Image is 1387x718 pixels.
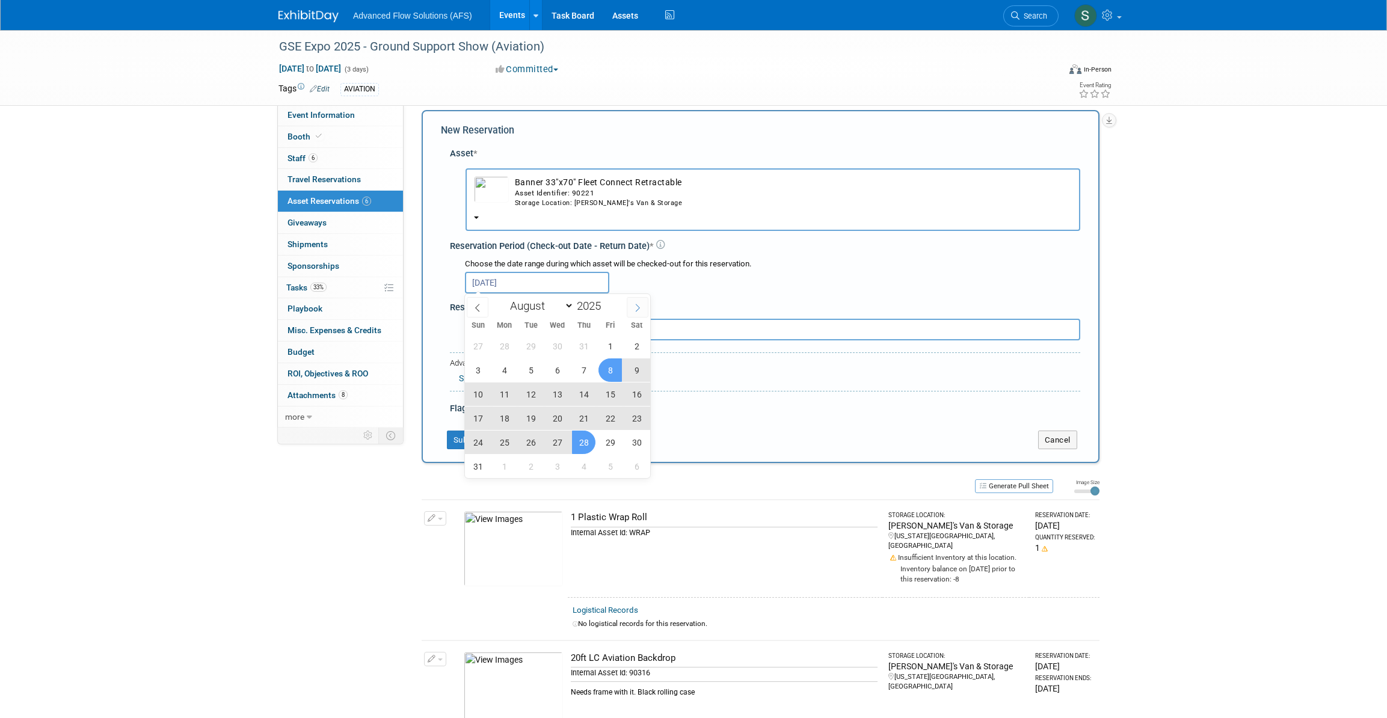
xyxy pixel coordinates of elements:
[278,363,403,384] a: ROI, Objectives & ROO
[573,619,1095,629] div: No logistical records for this reservation.
[1035,660,1095,672] div: [DATE]
[572,407,595,430] span: August 21, 2025
[278,148,403,169] a: Staff6
[288,390,348,400] span: Attachments
[519,431,543,454] span: August 26, 2025
[491,63,563,76] button: Committed
[546,431,569,454] span: August 27, 2025
[572,334,595,358] span: July 31, 2025
[598,431,622,454] span: August 29, 2025
[278,169,403,190] a: Travel Reservations
[1035,683,1095,695] div: [DATE]
[598,407,622,430] span: August 22, 2025
[447,431,487,450] button: Submit
[625,431,648,454] span: August 30, 2025
[625,455,648,478] span: September 6, 2025
[362,197,371,206] span: 6
[493,334,516,358] span: July 28, 2025
[275,36,1041,58] div: GSE Expo 2025 - Ground Support Show (Aviation)
[1083,65,1112,74] div: In-Person
[571,527,878,538] div: Internal Asset Id: WRAP
[288,174,361,184] span: Travel Reservations
[278,82,330,96] td: Tags
[278,385,403,406] a: Attachments8
[519,382,543,406] span: August 12, 2025
[988,63,1112,81] div: Event Format
[278,191,403,212] a: Asset Reservations6
[598,382,622,406] span: August 15, 2025
[519,455,543,478] span: September 2, 2025
[464,511,563,586] img: View Images
[546,407,569,430] span: August 20, 2025
[1074,479,1099,486] div: Image Size
[888,672,1024,692] div: [US_STATE][GEOGRAPHIC_DATA], [GEOGRAPHIC_DATA]
[572,455,595,478] span: September 4, 2025
[1069,64,1081,74] img: Format-Inperson.png
[546,382,569,406] span: August 13, 2025
[286,283,327,292] span: Tasks
[288,261,339,271] span: Sponsorships
[572,431,595,454] span: August 28, 2025
[888,660,1024,672] div: [PERSON_NAME]'s Van & Storage
[571,681,878,698] div: Needs frame with it. Black rolling case
[288,239,328,249] span: Shipments
[288,153,318,163] span: Staff
[466,168,1080,231] button: Banner 33"x70" Fleet Connect RetractableAsset Identifier: 90221Storage Location: [PERSON_NAME]'s ...
[598,358,622,382] span: August 8, 2025
[278,234,403,255] a: Shipments
[340,83,379,96] div: AVIATION
[546,358,569,382] span: August 6, 2025
[278,320,403,341] a: Misc. Expenses & Credits
[288,325,381,335] span: Misc. Expenses & Credits
[509,176,1072,208] td: Banner 33"x70" Fleet Connect Retractable
[493,358,516,382] span: August 4, 2025
[975,479,1053,493] button: Generate Pull Sheet
[493,382,516,406] span: August 11, 2025
[466,431,490,454] span: August 24, 2025
[572,382,595,406] span: August 14, 2025
[493,431,516,454] span: August 25, 2025
[450,301,1080,314] div: Reservation Notes
[466,358,490,382] span: August 3, 2025
[546,455,569,478] span: September 3, 2025
[1074,4,1097,27] img: Steve McAnally
[888,520,1024,532] div: [PERSON_NAME]'s Van & Storage
[310,85,330,93] a: Edit
[339,390,348,399] span: 8
[316,133,322,140] i: Booth reservation complete
[573,606,638,615] a: Logistical Records
[888,563,1024,585] div: Inventory balance on [DATE] prior to this reservation: -8
[285,412,304,422] span: more
[288,110,355,120] span: Event Information
[466,334,490,358] span: July 27, 2025
[379,428,404,443] td: Toggle Event Tabs
[519,407,543,430] span: August 19, 2025
[1019,11,1047,20] span: Search
[1035,533,1095,542] div: Quantity Reserved:
[546,334,569,358] span: July 30, 2025
[598,334,622,358] span: August 1, 2025
[278,256,403,277] a: Sponsorships
[598,455,622,478] span: September 5, 2025
[505,298,574,313] select: Month
[450,358,1080,369] div: Advanced Options
[888,652,1024,660] div: Storage Location:
[888,532,1024,551] div: [US_STATE][GEOGRAPHIC_DATA], [GEOGRAPHIC_DATA]
[288,304,322,313] span: Playbook
[544,322,571,330] span: Wed
[574,299,610,313] input: Year
[624,322,650,330] span: Sat
[310,283,327,292] span: 33%
[625,334,648,358] span: August 2, 2025
[353,11,472,20] span: Advanced Flow Solutions (AFS)
[519,358,543,382] span: August 5, 2025
[888,511,1024,520] div: Storage Location:
[515,188,1072,198] div: Asset Identifier: 90221
[1078,82,1111,88] div: Event Rating
[571,511,878,524] div: 1 Plastic Wrap Roll
[493,455,516,478] span: September 1, 2025
[465,322,491,330] span: Sun
[888,551,1024,563] div: Insufficient Inventory at this location.
[288,196,371,206] span: Asset Reservations
[1035,542,1095,554] div: 1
